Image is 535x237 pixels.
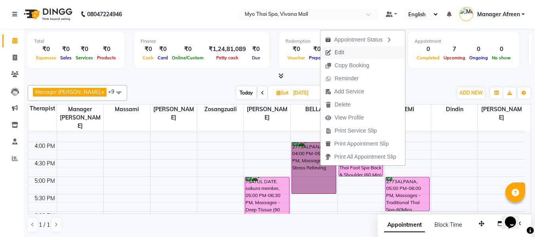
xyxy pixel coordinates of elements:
span: Completed [415,55,442,61]
input: 2025-09-06 [291,87,330,99]
span: Print All Appointment Slip [334,153,396,161]
span: Today [236,87,256,99]
button: ADD NEW [457,87,485,99]
div: Appointment [415,38,513,45]
span: [PERSON_NAME] [478,104,525,123]
img: printapt.png [325,141,331,147]
span: Copy Booking [335,61,369,70]
div: ₹0 [34,45,58,54]
span: Card [156,55,170,61]
span: No show [490,55,513,61]
div: Finance [141,38,263,45]
img: printall.png [325,154,331,160]
span: View Profile [335,114,364,122]
span: Print Appointment Slip [334,140,389,148]
span: ADD NEW [459,90,483,96]
div: ₹0 [58,45,74,54]
span: Delete [335,100,350,109]
span: Dindin [431,104,478,114]
span: Ongoing [467,55,490,61]
div: ₹1,24,81,089 [206,45,249,54]
span: Edit [335,48,344,57]
div: ₹0 [141,45,156,54]
span: Due [250,55,262,61]
div: 7 [442,45,467,54]
div: ₹0 [307,45,327,54]
div: ₹0 [286,45,307,54]
div: 4:30 PM [33,159,57,168]
span: Upcoming [442,55,467,61]
div: ₹0 [74,45,95,54]
span: [PERSON_NAME] [150,104,197,123]
span: Services [74,55,95,61]
div: 4:00 PM [33,142,57,150]
span: Prepaid [307,55,327,61]
span: Manager Afreen [477,10,520,19]
span: 1 / 1 [39,221,50,229]
img: Manager Afreen [459,7,473,21]
span: Expenses [34,55,58,61]
span: Block Time [434,221,462,228]
div: Total [34,38,118,45]
span: Manager [PERSON_NAME] [35,89,101,95]
div: 0 [415,45,442,54]
span: Online/Custom [170,55,206,61]
div: 5:00 PM [33,177,57,185]
iframe: chat widget [502,205,527,229]
span: Zosangzuali [197,104,244,114]
img: add-service.png [325,89,331,95]
span: Products [95,55,118,61]
span: +9 [108,88,120,95]
div: 2773ALPANA, 05:00 PM-06:00 PM, Massages - Traditional Thai Spa-60Mins [386,177,429,211]
div: ₹0 [249,45,263,54]
div: Redemption [286,38,392,45]
span: Massami [104,104,150,114]
a: x [101,89,104,95]
span: Sat [274,90,291,96]
div: ₹0 [95,45,118,54]
span: BELLA [291,104,337,114]
div: 5:30 PM [33,194,57,203]
div: Therapist [28,104,57,113]
div: Appointment Status [320,32,405,46]
span: Sales [58,55,74,61]
img: apt_status.png [325,37,331,43]
span: Manager [PERSON_NAME] [57,104,103,131]
div: 0 [467,45,490,54]
div: 6:00 PM [33,212,57,220]
span: Petty cash [214,55,240,61]
span: Add Service [334,87,364,96]
span: Voucher [286,55,307,61]
div: ₹0 [156,45,170,54]
span: [PERSON_NAME] [244,104,290,123]
span: Reminder [335,74,359,83]
div: ₹0 [170,45,206,54]
div: 0 [490,45,513,54]
span: Cash [141,55,156,61]
span: REMI [385,104,431,114]
span: Appointment [384,218,425,232]
img: logo [20,3,74,25]
div: 75ATUL DATE. sakura member, 05:00 PM-06:30 PM, Massages - Deep Tissue (90 Min) [245,177,289,228]
b: 08047224946 [87,3,122,25]
span: Print Service Slip [335,127,377,135]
